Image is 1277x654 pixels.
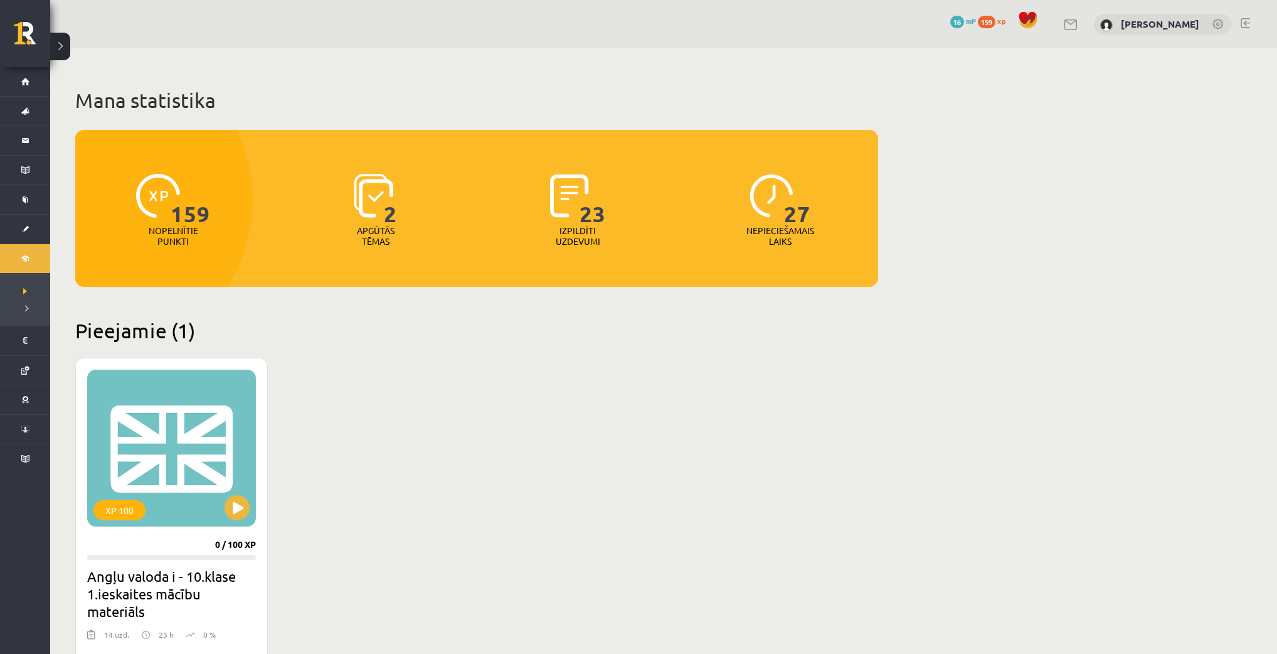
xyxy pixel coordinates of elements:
span: 159 [978,16,995,28]
img: icon-learned-topics-4a711ccc23c960034f471b6e78daf4a3bad4a20eaf4de84257b87e66633f6470.svg [354,174,393,218]
img: icon-clock-7be60019b62300814b6bd22b8e044499b485619524d84068768e800edab66f18.svg [750,174,793,218]
h1: Mana statistika [75,88,878,113]
span: 2 [384,174,397,225]
a: 159 xp [978,16,1012,26]
h2: Angļu valoda i - 10.klase 1.ieskaites mācību materiāls [87,567,256,620]
img: icon-xp-0682a9bc20223a9ccc6f5883a126b849a74cddfe5390d2b41b4391c66f2066e7.svg [136,174,180,218]
div: XP 100 [93,500,146,520]
p: 0 % [203,629,216,640]
p: Apgūtās tēmas [351,225,400,247]
p: Nepieciešamais laiks [746,225,814,247]
div: 14 uzd. [104,629,129,648]
a: 16 mP [950,16,976,26]
span: xp [997,16,1005,26]
img: icon-completed-tasks-ad58ae20a441b2904462921112bc710f1caf180af7a3daa7317a5a94f2d26646.svg [550,174,589,218]
span: 159 [171,174,210,225]
p: 23 h [159,629,174,640]
span: mP [966,16,976,26]
p: Izpildīti uzdevumi [553,225,602,247]
span: 27 [784,174,810,225]
a: [PERSON_NAME] [1121,18,1199,30]
span: 16 [950,16,964,28]
img: Pāvels Grišāns [1100,19,1113,31]
span: 23 [580,174,606,225]
a: Rīgas 1. Tālmācības vidusskola [14,22,50,53]
p: Nopelnītie punkti [149,225,198,247]
h2: Pieejamie (1) [75,318,878,343]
